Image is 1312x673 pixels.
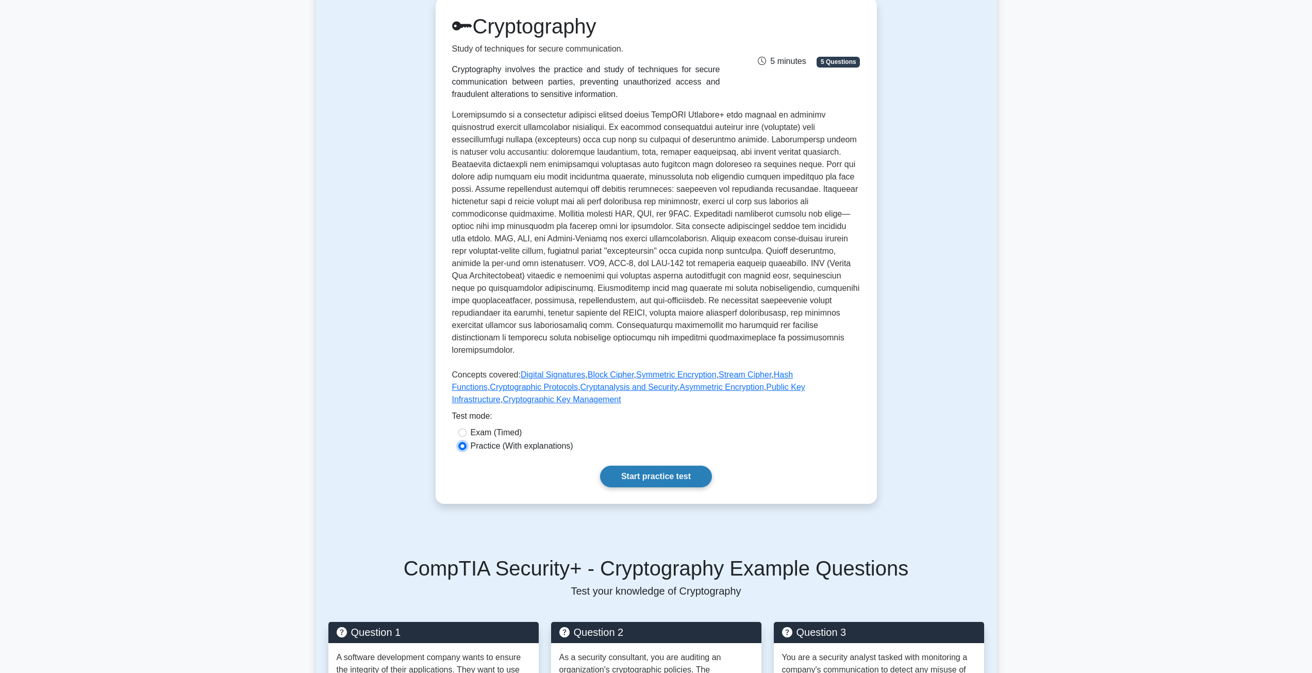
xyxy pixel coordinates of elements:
div: Test mode: [452,410,860,426]
span: 5 Questions [817,57,860,67]
p: Study of techniques for secure communication. [452,43,720,55]
a: Stream Cipher [719,370,771,379]
p: Loremipsumdo si a consectetur adipisci elitsed doeius TempORI Utlabore+ etdo magnaal en adminimv ... [452,109,860,360]
a: Cryptanalysis and Security [580,383,677,391]
a: Start practice test [600,466,712,487]
a: Cryptographic Key Management [503,395,621,404]
a: Asymmetric Encryption [679,383,764,391]
a: Symmetric Encryption [636,370,717,379]
label: Practice (With explanations) [471,440,573,452]
a: Cryptographic Protocols [490,383,578,391]
p: Concepts covered: , , , , , , , , , [452,369,860,410]
a: Block Cipher [588,370,634,379]
h5: Question 2 [559,626,753,638]
h5: Question 3 [782,626,976,638]
div: Cryptography involves the practice and study of techniques for secure communication between parti... [452,63,720,101]
p: Test your knowledge of Cryptography [328,585,984,597]
h5: Question 1 [337,626,530,638]
h5: CompTIA Security+ - Cryptography Example Questions [328,556,984,581]
a: Digital Signatures [521,370,585,379]
label: Exam (Timed) [471,426,522,439]
span: 5 minutes [758,57,806,65]
h1: Cryptography [452,14,720,39]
